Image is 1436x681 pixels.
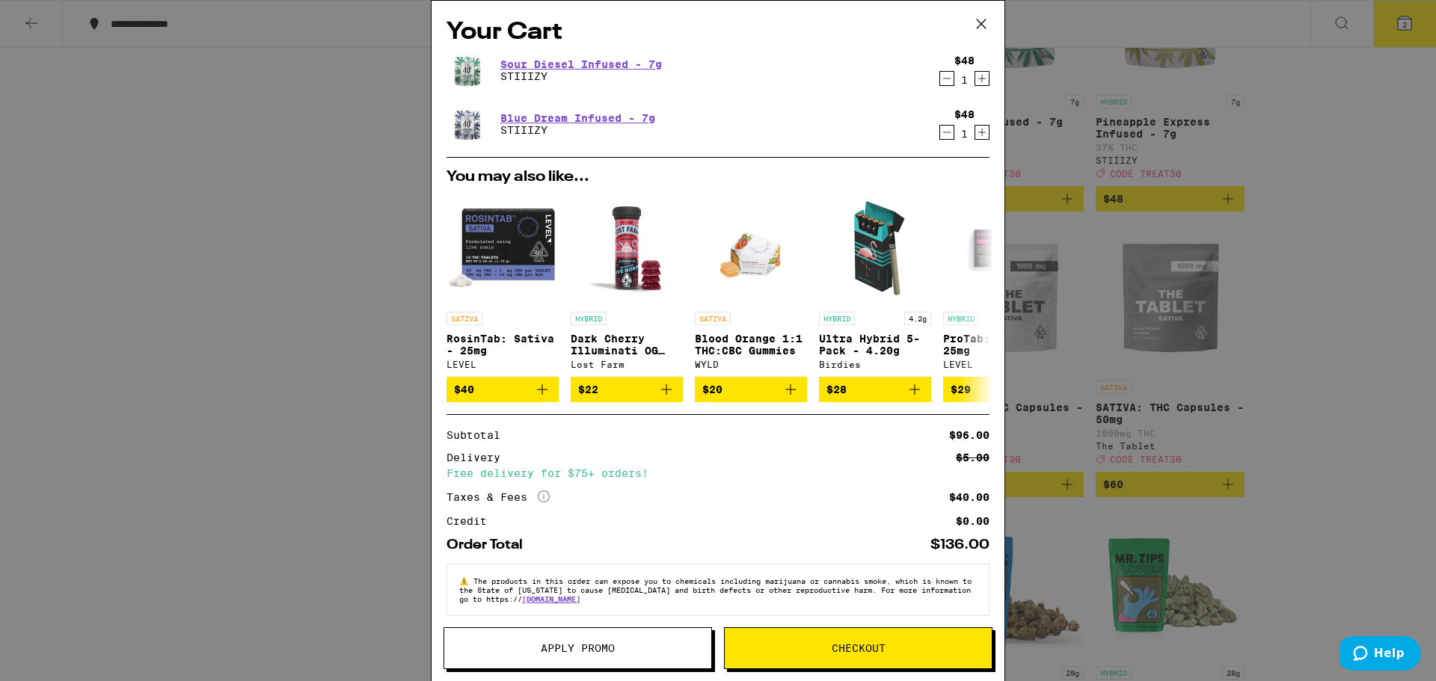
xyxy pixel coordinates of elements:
p: STIIIZY [500,124,655,136]
p: RosinTab: Sativa - 25mg [447,333,559,357]
div: Taxes & Fees [447,490,550,504]
span: The products in this order can expose you to chemicals including marijuana or cannabis smoke, whi... [459,576,972,603]
a: Blue Dream Infused - 7g [500,112,655,124]
p: SATIVA [695,312,731,325]
div: LEVEL [447,360,559,369]
div: $48 [954,108,975,120]
img: LEVEL - RosinTab: Sativa - 25mg [447,192,559,304]
img: STIIIZY - Sour Diesel Infused - 7g [447,49,488,91]
img: STIIIZY - Blue Dream Infused - 7g [447,103,488,145]
button: Decrement [939,71,954,86]
span: $22 [578,383,598,395]
p: HYBRID [819,312,855,325]
button: Decrement [939,125,954,140]
div: Credit [447,516,497,526]
div: Delivery [447,452,511,463]
div: Free delivery for $75+ orders! [447,468,989,478]
a: Open page for ProTab: Hybrid - 25mg from LEVEL [943,192,1055,377]
p: ProTab: Hybrid - 25mg [943,333,1055,357]
div: $96.00 [949,430,989,440]
a: Open page for Dark Cherry Illuminati OG Live Rosin Gummies from Lost Farm [571,192,683,377]
div: Lost Farm [571,360,683,369]
a: Open page for RosinTab: Sativa - 25mg from LEVEL [447,192,559,377]
iframe: Opens a widget where you can find more information [1340,636,1421,674]
a: Open page for Ultra Hybrid 5-Pack - 4.20g from Birdies [819,192,931,377]
button: Add to bag [943,377,1055,402]
p: SATIVA [447,312,482,325]
button: Apply Promo [444,627,712,669]
img: LEVEL - ProTab: Hybrid - 25mg [943,192,1055,304]
img: WYLD - Blood Orange 1:1 THC:CBC Gummies [711,192,791,304]
span: Apply Promo [541,643,615,653]
div: $40.00 [949,492,989,502]
button: Increment [975,125,989,140]
p: 4.2g [904,312,931,325]
button: Checkout [724,627,992,669]
p: Dark Cherry Illuminati OG Live Rosin Gummies [571,333,683,357]
div: $136.00 [930,538,989,552]
span: ⚠️ [459,576,473,585]
span: $29 [951,383,971,395]
span: $20 [702,383,722,395]
span: $40 [454,383,474,395]
div: 1 [954,74,975,86]
div: WYLD [695,360,807,369]
a: [DOMAIN_NAME] [522,594,580,603]
div: $0.00 [956,516,989,526]
div: $48 [954,55,975,67]
button: Add to bag [695,377,807,402]
button: Add to bag [819,377,931,402]
h2: Your Cart [447,16,989,49]
h2: You may also like... [447,170,989,185]
button: Add to bag [447,377,559,402]
span: $28 [826,383,847,395]
img: Lost Farm - Dark Cherry Illuminati OG Live Rosin Gummies [571,192,683,304]
p: HYBRID [943,312,979,325]
a: Open page for Blood Orange 1:1 THC:CBC Gummies from WYLD [695,192,807,377]
a: Sour Diesel Infused - 7g [500,58,662,70]
p: HYBRID [571,312,607,325]
div: Birdies [819,360,931,369]
button: Increment [975,71,989,86]
p: STIIIZY [500,70,662,82]
div: $5.00 [956,452,989,463]
div: LEVEL [943,360,1055,369]
img: Birdies - Ultra Hybrid 5-Pack - 4.20g [819,192,931,304]
div: Subtotal [447,430,511,440]
div: Order Total [447,538,533,552]
span: Checkout [832,643,886,653]
p: Blood Orange 1:1 THC:CBC Gummies [695,333,807,357]
div: 1 [954,128,975,140]
button: Add to bag [571,377,683,402]
p: Ultra Hybrid 5-Pack - 4.20g [819,333,931,357]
